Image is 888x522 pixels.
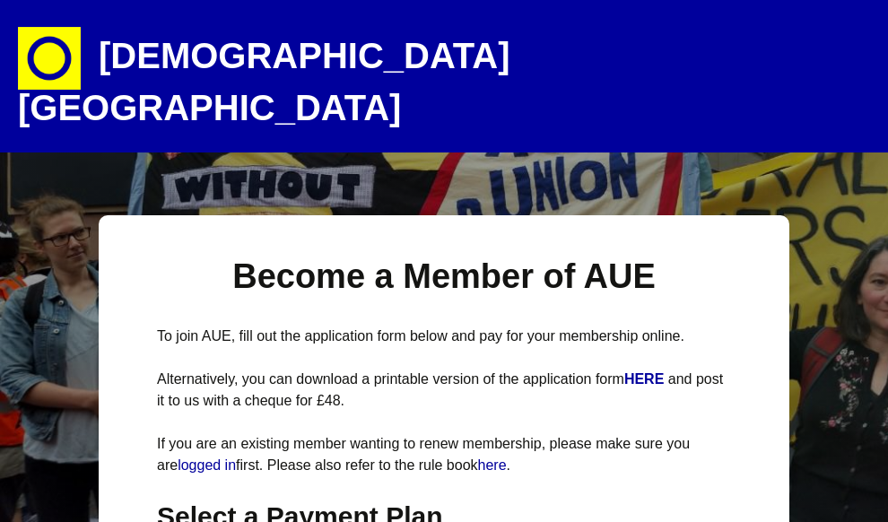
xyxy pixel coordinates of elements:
p: To join AUE, fill out the application form below and pay for your membership online. [157,326,731,347]
p: Alternatively, you can download a printable version of the application form and post it to us wit... [157,369,731,412]
a: logged in [178,457,236,473]
strong: HERE [624,371,664,387]
a: here [478,457,507,473]
a: HERE [624,371,668,387]
h1: Become a Member of AUE [157,255,731,299]
img: circle-e1448293145835.png [18,27,81,90]
p: If you are an existing member wanting to renew membership, please make sure you are first. Please... [157,433,731,476]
